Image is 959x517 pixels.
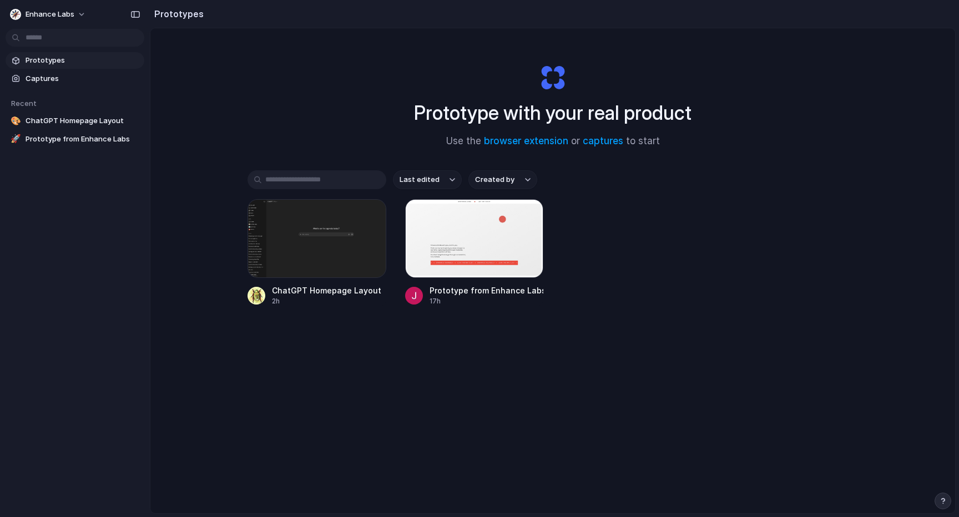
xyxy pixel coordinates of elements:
span: Enhance Labs [26,9,74,20]
span: Use the or to start [446,134,660,149]
h2: Prototypes [150,7,204,21]
div: 🎨 [10,115,21,126]
h1: Prototype with your real product [414,98,692,128]
span: Recent [11,99,37,108]
a: 🚀Prototype from Enhance Labs [6,131,144,148]
span: ChatGPT Homepage Layout [26,115,140,126]
a: browser extension [484,135,568,146]
button: Last edited [393,170,462,189]
span: Prototype from Enhance Labs [26,134,140,145]
div: 2h [272,296,381,306]
a: captures [583,135,623,146]
div: ChatGPT Homepage Layout [272,285,381,296]
span: Last edited [400,174,440,185]
a: Captures [6,70,144,87]
span: Prototypes [26,55,140,66]
button: Created by [468,170,537,189]
span: Captures [26,73,140,84]
a: Prototypes [6,52,144,69]
a: ChatGPT Homepage LayoutChatGPT Homepage Layout2h [248,199,386,306]
div: Prototype from Enhance Labs [430,285,544,296]
a: 🎨ChatGPT Homepage Layout [6,113,144,129]
div: 🚀 [10,134,21,145]
a: Prototype from Enhance LabsPrototype from Enhance Labs17h [405,199,544,306]
div: 17h [430,296,544,306]
button: Enhance Labs [6,6,92,23]
span: Created by [475,174,514,185]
